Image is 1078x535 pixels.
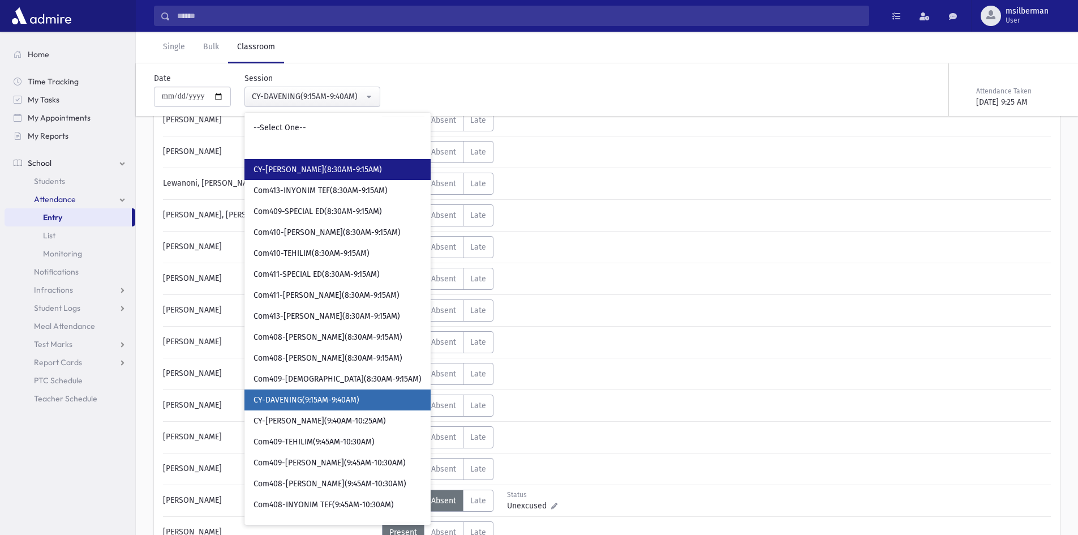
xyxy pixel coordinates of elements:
span: Time Tracking [28,76,79,87]
span: School [28,158,51,168]
span: Student Logs [34,303,80,313]
span: Absent [431,179,456,189]
span: Absent [431,242,456,252]
span: My Tasks [28,95,59,105]
span: Late [470,274,486,284]
span: Absent [431,369,456,379]
a: Time Tracking [5,72,135,91]
a: Bulk [194,32,228,63]
span: Absent [431,433,456,442]
div: [PERSON_NAME] [157,458,382,480]
span: My Appointments [28,113,91,123]
div: [PERSON_NAME] [157,490,382,512]
span: Absent [431,274,456,284]
span: Absent [431,306,456,315]
a: Students [5,172,135,190]
div: AttTypes [382,109,493,131]
div: [PERSON_NAME] [157,395,382,417]
span: Late [470,496,486,506]
span: Late [470,464,486,474]
a: Notifications [5,263,135,281]
a: List [5,226,135,245]
div: AttTypes [382,141,493,163]
span: Com409-TEHILIM(9:45AM-10:30AM) [254,436,375,448]
span: Absent [431,147,456,157]
div: AttTypes [382,426,493,448]
label: Session [244,72,273,84]
a: Single [154,32,194,63]
span: Late [470,211,486,220]
input: Search [170,6,869,26]
span: Teacher Schedule [34,393,97,404]
div: AttTypes [382,490,493,512]
button: CY-DAVENING(9:15AM-9:40AM) [244,87,380,107]
span: PTC Schedule [34,375,83,386]
div: [PERSON_NAME] [157,268,382,290]
div: [PERSON_NAME] [157,109,382,131]
span: Com413-[PERSON_NAME](8:30AM-9:15AM) [254,311,400,322]
div: AttTypes [382,299,493,322]
span: Absent [431,115,456,125]
span: Com409-SPECIAL ED(8:30AM-9:15AM) [254,206,382,217]
span: Unexcused [507,500,551,512]
a: Test Marks [5,335,135,353]
span: List [43,230,55,241]
a: Student Logs [5,299,135,317]
span: My Reports [28,131,68,141]
span: msilberman [1006,7,1049,16]
span: --Select One-- [254,122,306,134]
a: My Appointments [5,109,135,127]
div: [DATE] 9:25 AM [976,96,1058,108]
span: Com408-[PERSON_NAME](9:45AM-10:30AM) [254,478,406,490]
span: Attendance [34,194,76,204]
div: [PERSON_NAME] [157,363,382,385]
div: AttTypes [382,363,493,385]
div: [PERSON_NAME], [PERSON_NAME] [157,204,382,226]
span: Report Cards [34,357,82,367]
a: Infractions [5,281,135,299]
a: Entry [5,208,132,226]
span: Students [34,176,65,186]
span: Late [470,147,486,157]
div: AttTypes [382,331,493,353]
span: Com411-[PERSON_NAME](8:30AM-9:15AM) [254,290,400,301]
span: CY-[PERSON_NAME](8:30AM-9:15AM) [254,164,382,176]
a: Home [5,45,135,63]
span: CY-[PERSON_NAME](9:40AM-10:25AM) [254,416,386,427]
span: Com409-[PERSON_NAME](9:45AM-10:30AM) [254,457,406,469]
span: Late [470,179,486,189]
span: Monitoring [43,249,82,259]
span: Late [470,401,486,410]
span: Late [470,369,486,379]
div: [PERSON_NAME] [157,236,382,258]
span: Absent [431,401,456,410]
a: Meal Attendance [5,317,135,335]
span: Home [28,49,49,59]
span: User [1006,16,1049,25]
div: AttTypes [382,173,493,195]
span: Absent [431,211,456,220]
div: [PERSON_NAME] [157,331,382,353]
span: Com410-TEHILIM(8:30AM-9:15AM) [254,248,370,259]
a: PTC Schedule [5,371,135,390]
div: AttTypes [382,204,493,226]
div: CY-DAVENING(9:15AM-9:40AM) [252,91,364,102]
span: Com411-[PERSON_NAME](9:45AM-10:30AM) [254,520,403,532]
div: AttTypes [382,236,493,258]
span: Late [470,306,486,315]
span: Meal Attendance [34,321,95,331]
div: Attendance Taken [976,86,1058,96]
span: Com413-INYONIM TEF(8:30AM-9:15AM) [254,185,388,196]
span: Com408-[PERSON_NAME](8:30AM-9:15AM) [254,353,402,364]
span: Com411-SPECIAL ED(8:30AM-9:15AM) [254,269,380,280]
span: Entry [43,212,62,222]
span: Test Marks [34,339,72,349]
span: CY-DAVENING(9:15AM-9:40AM) [254,395,359,406]
div: [PERSON_NAME] [157,141,382,163]
span: Com409-[DEMOGRAPHIC_DATA](8:30AM-9:15AM) [254,374,422,385]
a: Attendance [5,190,135,208]
a: Report Cards [5,353,135,371]
label: Date [154,72,171,84]
span: Absent [431,337,456,347]
span: Com410-[PERSON_NAME](8:30AM-9:15AM) [254,227,401,238]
